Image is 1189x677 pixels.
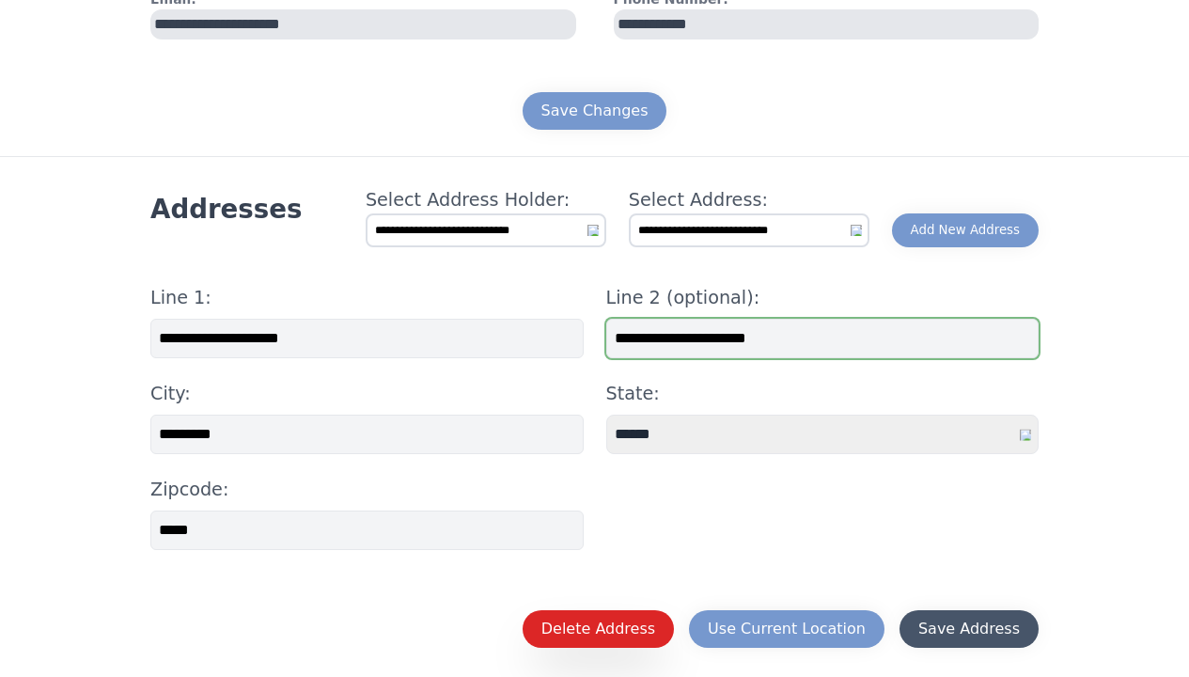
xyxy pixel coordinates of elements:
div: Use Current Location [708,618,866,640]
button: Delete Address [523,610,674,648]
button: Use Current Location [689,610,884,648]
h4: Select Address Holder: [366,187,606,213]
h4: Zipcode: [150,477,584,503]
h4: State: [606,381,1040,407]
div: Add New Address [911,221,1020,240]
button: Save Changes [523,92,667,130]
h4: Line 1: [150,285,584,311]
div: Delete Address [541,618,655,640]
h4: Line 2 (optional): [606,285,1040,311]
h4: City: [150,381,584,407]
button: Save Address [900,610,1039,648]
button: Add New Address [892,213,1039,247]
div: Save Changes [541,100,649,122]
h4: Select Address: [629,187,869,213]
div: Save Address [918,618,1020,640]
h3: Addresses [150,193,302,227]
